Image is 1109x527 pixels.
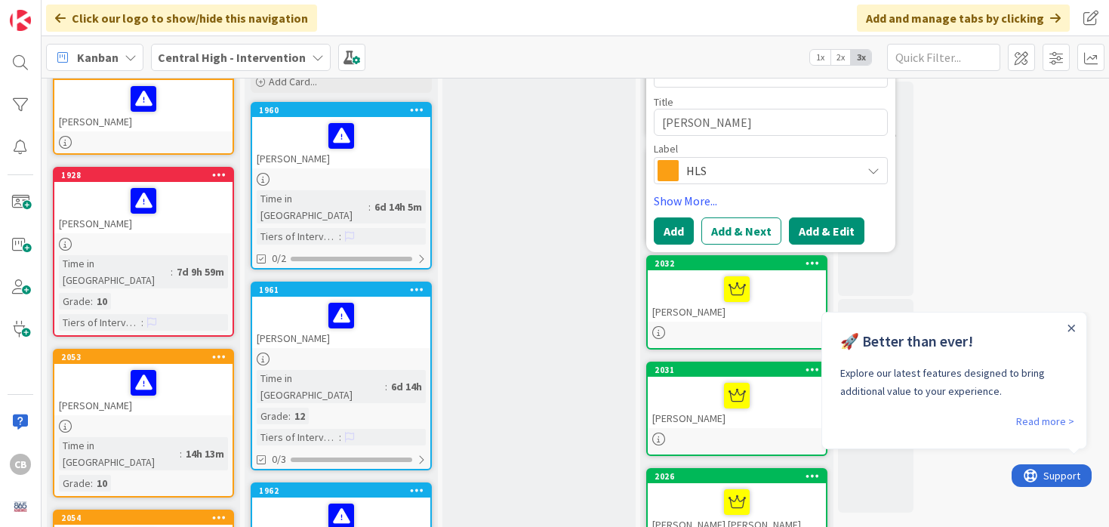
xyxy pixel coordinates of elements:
[259,285,430,295] div: 1961
[77,48,119,66] span: Kanban
[10,496,31,517] img: avatar
[252,103,430,117] div: 1960
[53,167,234,337] a: 1928[PERSON_NAME]Time in [GEOGRAPHIC_DATA]:7d 9h 59mGrade:10Tiers of Intervention:
[171,263,173,280] span: :
[53,65,234,155] a: 2104[PERSON_NAME]
[272,451,286,467] span: 0/3
[259,105,430,116] div: 1960
[54,66,233,131] div: 2104[PERSON_NAME]
[252,283,430,348] div: 1961[PERSON_NAME]
[93,293,111,310] div: 10
[10,454,31,475] div: CB
[182,445,228,462] div: 14h 13m
[887,44,1000,71] input: Quick Filter...
[158,50,306,65] b: Central High - Intervention
[251,102,432,270] a: 1960[PERSON_NAME]Time in [GEOGRAPHIC_DATA]:6d 14h 5mTiers of Intervention:0/2
[648,377,826,428] div: [PERSON_NAME]
[648,257,826,322] div: 2032[PERSON_NAME]
[368,199,371,215] span: :
[648,257,826,270] div: 2032
[54,80,233,131] div: [PERSON_NAME]
[54,350,233,415] div: 2053[PERSON_NAME]
[654,192,888,210] a: Show More...
[61,352,233,362] div: 2053
[257,408,288,424] div: Grade
[59,293,91,310] div: Grade
[387,378,426,395] div: 6d 14h
[252,484,430,498] div: 1962
[654,109,888,136] textarea: [PERSON_NAME]
[701,217,781,245] button: Add & Next
[59,437,180,470] div: Time in [GEOGRAPHIC_DATA]
[269,75,317,88] span: Add Card...
[54,511,233,525] div: 2054
[54,364,233,415] div: [PERSON_NAME]
[252,103,430,168] div: 1960[PERSON_NAME]
[646,255,827,350] a: 2032[PERSON_NAME]
[173,263,228,280] div: 7d 9h 59m
[339,429,341,445] span: :
[288,408,291,424] span: :
[257,228,339,245] div: Tiers of Intervention
[59,255,171,288] div: Time in [GEOGRAPHIC_DATA]
[789,217,864,245] button: Add & Edit
[252,283,430,297] div: 1961
[851,50,871,65] span: 3x
[830,50,851,65] span: 2x
[648,470,826,483] div: 2026
[54,182,233,233] div: [PERSON_NAME]
[654,217,694,245] button: Add
[810,50,830,65] span: 1x
[648,363,826,428] div: 2031[PERSON_NAME]
[180,445,182,462] span: :
[654,143,678,154] span: Label
[252,297,430,348] div: [PERSON_NAME]
[648,270,826,322] div: [PERSON_NAME]
[32,2,69,20] span: Support
[54,168,233,233] div: 1928[PERSON_NAME]
[257,370,385,403] div: Time in [GEOGRAPHIC_DATA]
[61,170,233,180] div: 1928
[59,314,141,331] div: Tiers of Intervention
[91,293,93,310] span: :
[46,5,317,32] div: Click our logo to show/hide this navigation
[141,314,143,331] span: :
[371,199,426,215] div: 6d 14h 5m
[654,95,673,109] label: Title
[857,5,1070,32] div: Add and manage tabs by clicking
[54,168,233,182] div: 1928
[251,282,432,470] a: 1961[PERSON_NAME]Time in [GEOGRAPHIC_DATA]:6d 14hGrade:12Tiers of Intervention:0/3
[291,408,309,424] div: 12
[655,471,826,482] div: 2026
[252,117,430,168] div: [PERSON_NAME]
[339,228,341,245] span: :
[646,362,827,456] a: 2031[PERSON_NAME]
[821,312,1092,455] iframe: UserGuiding Product Updates RC Tooltip
[91,475,93,492] span: :
[655,258,826,269] div: 2032
[272,251,286,267] span: 0/2
[648,363,826,377] div: 2031
[385,378,387,395] span: :
[53,349,234,498] a: 2053[PERSON_NAME]Time in [GEOGRAPHIC_DATA]:14h 13mGrade:10
[257,429,339,445] div: Tiers of Intervention
[93,475,111,492] div: 10
[259,485,430,496] div: 1962
[257,190,368,223] div: Time in [GEOGRAPHIC_DATA]
[61,513,233,523] div: 2054
[54,350,233,364] div: 2053
[655,365,826,375] div: 2031
[686,160,854,181] span: HLS
[59,475,91,492] div: Grade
